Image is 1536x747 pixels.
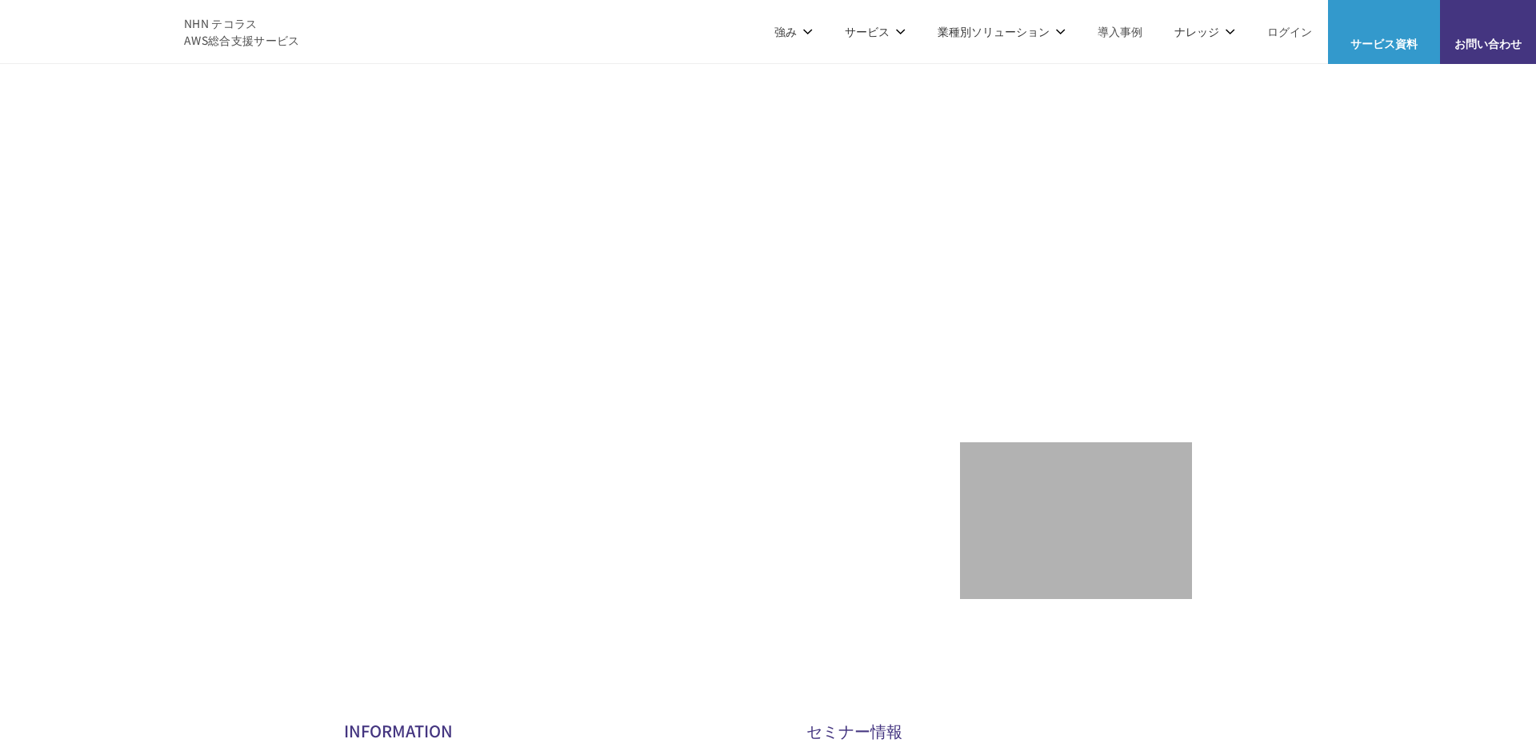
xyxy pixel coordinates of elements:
em: AWS [1058,308,1094,331]
img: AWSプレミアティアサービスパートナー [1004,145,1148,289]
a: ログイン [1267,23,1312,40]
img: AWSとの戦略的協業契約 締結 [344,465,632,542]
img: AWS総合支援サービス C-Chorus [24,12,160,50]
h2: INFORMATION [344,719,768,742]
span: サービス資料 [1328,35,1440,52]
a: AWS総合支援サービス C-Chorus NHN テコラスAWS総合支援サービス [24,12,300,50]
p: サービス [845,23,906,40]
img: お問い合わせ [1475,12,1501,31]
h1: AWS ジャーニーの 成功を実現 [344,263,960,417]
h2: セミナー情報 [806,719,1230,742]
p: 業種別ソリューション [938,23,1066,40]
img: AWS総合支援サービス C-Chorus サービス資料 [1371,12,1397,31]
span: お問い合わせ [1440,35,1536,52]
a: 導入事例 [1098,23,1142,40]
img: AWS請求代行サービス 統合管理プラン [642,465,930,542]
p: ナレッジ [1174,23,1235,40]
span: NHN テコラス AWS総合支援サービス [184,15,300,49]
img: 契約件数 [992,466,1160,583]
p: 強み [774,23,813,40]
p: 最上位プレミアティア サービスパートナー [985,308,1167,370]
p: AWSの導入からコスト削減、 構成・運用の最適化からデータ活用まで 規模や業種業態を問わない マネージドサービスで [344,177,960,247]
